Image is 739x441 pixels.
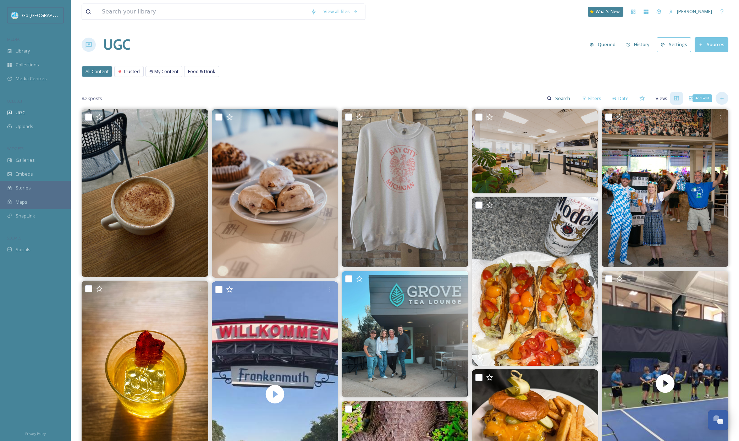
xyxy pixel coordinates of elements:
[342,109,468,267] img: 🍂✨ Fall is almost here, time to get cozy! ✨🍂 Stay warm in style with a Golden Gallery sweatshirt....
[16,199,27,205] span: Maps
[602,109,728,267] img: Willkommen to the only officially sanctioned Oktoberfest outside of Munich! 🍻 Celebrate Frankenmu...
[623,38,657,51] a: History
[7,146,23,151] span: WIDGETS
[695,37,728,52] button: Sources
[657,37,695,52] a: Settings
[25,431,46,436] span: Privacy Policy
[16,246,31,253] span: Socials
[586,38,619,51] button: Queued
[16,184,31,191] span: Stories
[16,213,35,219] span: SnapLink
[320,5,362,18] a: View all files
[588,7,623,17] a: What's New
[16,61,39,68] span: Collections
[25,429,46,437] a: Privacy Policy
[552,91,575,105] input: Search
[103,34,131,55] a: UGC
[16,109,25,116] span: UGC
[656,95,667,102] span: View:
[677,8,712,15] span: [PERSON_NAME]
[665,5,716,18] a: [PERSON_NAME]
[472,197,599,366] img: 5 SAGINAW HOOD TACOS with extra garden tomatoes, good lettuce but hold the cheese and a modelousa...
[86,68,109,75] span: All Content
[98,4,307,20] input: Search your library
[618,95,629,102] span: Date
[22,12,75,18] span: Go [GEOGRAPHIC_DATA]
[188,68,215,75] span: Food & Drink
[693,94,712,102] div: Add Post
[82,109,208,277] img: Are you ready for pumpkin spice? 🙋‍♀️We definitely are!! Check back tomorrow to see what we’ve cr...
[472,109,599,193] img: Good news, Saginaw friends! We’ve adjusted our hours to better serve you. Our Saginaw location is...
[16,75,47,82] span: Media Centres
[7,37,20,42] span: MEDIA
[7,235,21,241] span: SOCIALS
[7,98,22,104] span: COLLECT
[11,12,18,19] img: GoGreatLogo_MISkies_RegionalTrails%20%281%29.png
[708,410,728,430] button: Open Chat
[623,38,653,51] button: History
[657,37,691,52] button: Settings
[16,48,30,54] span: Library
[16,157,35,164] span: Galleries
[123,68,140,75] span: Trusted
[16,123,33,130] span: Uploads
[154,68,178,75] span: My Content
[588,95,601,102] span: Filters
[342,271,468,398] img: ✨ Big News from Grove ✨ After much prayer and reflection, we want to share with you all that our ...
[16,171,33,177] span: Embeds
[212,109,338,277] img: Start your morning (or afternoon) right with a fresh-baked scone. 😋Perfectly sweet, soft inside, ...
[82,95,102,102] span: 8.2k posts
[586,38,623,51] a: Queued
